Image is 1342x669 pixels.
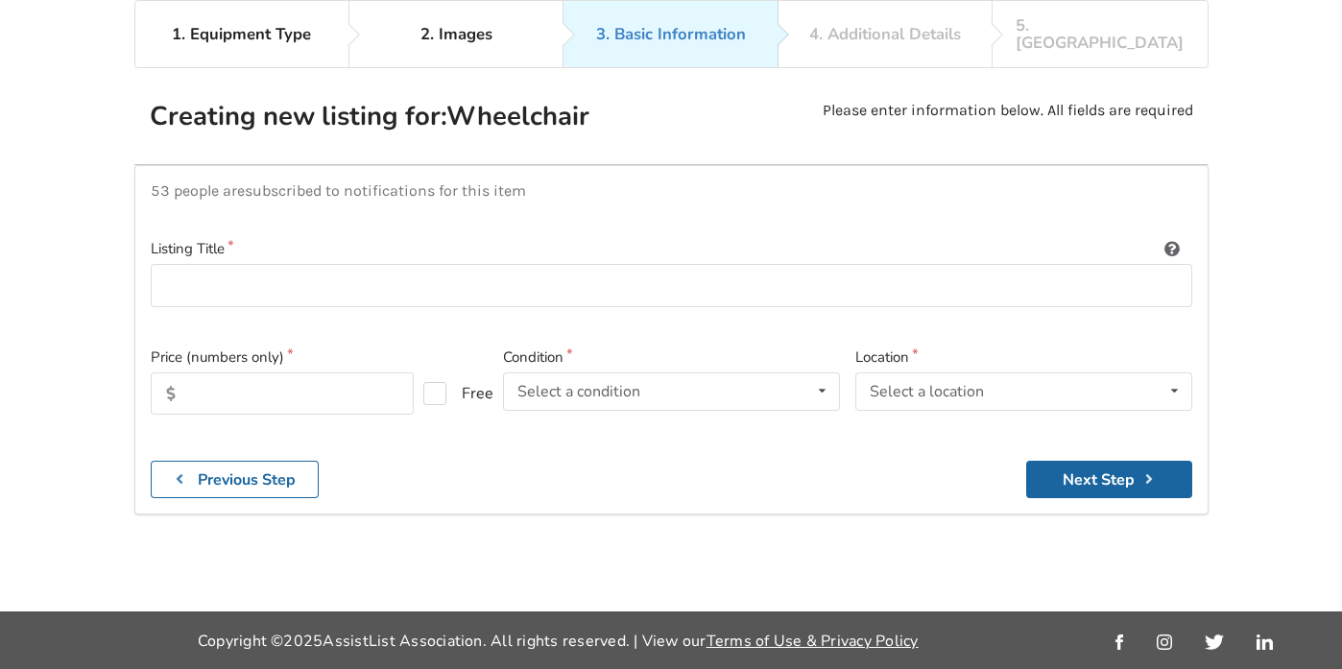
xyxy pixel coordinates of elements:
b: Previous Step [198,469,296,490]
label: Listing Title [151,238,1192,260]
p: 53 people are subscribed to notifications for this item [151,181,1192,200]
div: 3. Basic Information [596,26,746,43]
div: Select a condition [517,384,640,399]
label: Location [855,346,1192,369]
img: facebook_link [1115,634,1123,650]
button: Previous Step [151,461,320,498]
label: Price (numbers only) [151,346,488,369]
img: twitter_link [1205,634,1223,650]
div: Select a location [870,384,984,399]
label: Free [423,382,478,405]
h2: Creating new listing for: Wheelchair [150,100,668,133]
div: 2. Images [420,26,492,43]
button: Next Step [1026,461,1192,498]
a: Terms of Use & Privacy Policy [707,631,919,652]
img: instagram_link [1157,634,1172,650]
label: Condition [503,346,840,369]
p: Please enter information below. All fields are required [823,100,1193,149]
img: linkedin_link [1257,634,1273,650]
div: 1. Equipment Type [172,26,311,43]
